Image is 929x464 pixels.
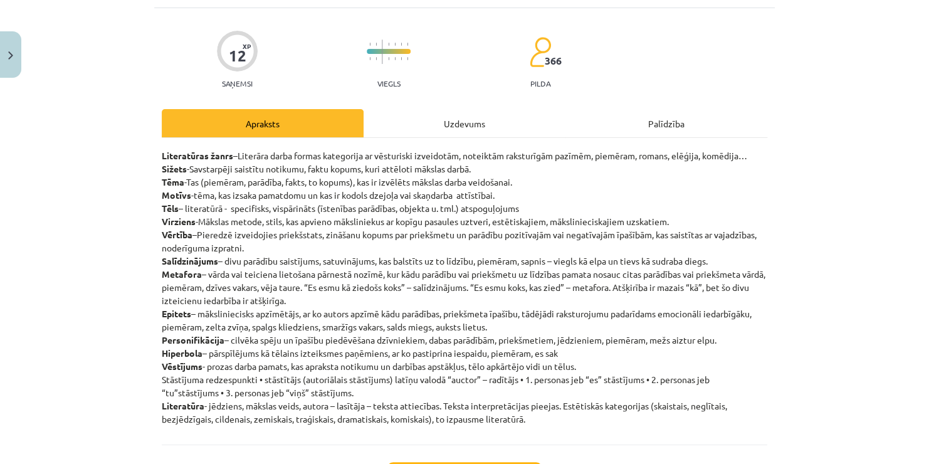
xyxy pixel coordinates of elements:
[545,55,562,66] span: 366
[162,203,179,214] strong: Tēls
[162,334,224,345] strong: Personifikācija
[388,57,389,60] img: icon-short-line-57e1e144782c952c97e751825c79c345078a6d821885a25fce030b3d8c18986b.svg
[162,268,202,280] strong: Metafora
[162,229,192,240] strong: Vērtība
[401,43,402,46] img: icon-short-line-57e1e144782c952c97e751825c79c345078a6d821885a25fce030b3d8c18986b.svg
[407,43,408,46] img: icon-short-line-57e1e144782c952c97e751825c79c345078a6d821885a25fce030b3d8c18986b.svg
[369,43,370,46] img: icon-short-line-57e1e144782c952c97e751825c79c345078a6d821885a25fce030b3d8c18986b.svg
[529,36,551,68] img: students-c634bb4e5e11cddfef0936a35e636f08e4e9abd3cc4e673bd6f9a4125e45ecb1.svg
[243,43,251,50] span: XP
[162,361,202,372] strong: Vēstījums
[377,79,401,88] p: Viegls
[229,47,246,65] div: 12
[364,109,565,137] div: Uzdevums
[162,255,218,266] strong: Salīdzinājums
[375,43,377,46] img: icon-short-line-57e1e144782c952c97e751825c79c345078a6d821885a25fce030b3d8c18986b.svg
[369,57,370,60] img: icon-short-line-57e1e144782c952c97e751825c79c345078a6d821885a25fce030b3d8c18986b.svg
[388,43,389,46] img: icon-short-line-57e1e144782c952c97e751825c79c345078a6d821885a25fce030b3d8c18986b.svg
[162,189,191,201] strong: Motīvs
[162,347,202,359] strong: Hiperbola
[162,149,767,426] p: –Literāra darba formas kategorija ar vēsturiski izveidotām, noteiktām raksturīgām pazīmēm, piemēr...
[565,109,767,137] div: Palīdzība
[394,57,396,60] img: icon-short-line-57e1e144782c952c97e751825c79c345078a6d821885a25fce030b3d8c18986b.svg
[394,43,396,46] img: icon-short-line-57e1e144782c952c97e751825c79c345078a6d821885a25fce030b3d8c18986b.svg
[382,40,383,64] img: icon-long-line-d9ea69661e0d244f92f715978eff75569469978d946b2353a9bb055b3ed8787d.svg
[530,79,550,88] p: pilda
[162,176,184,187] strong: Tēma
[162,308,191,319] strong: Epitets
[217,79,258,88] p: Saņemsi
[162,400,204,411] strong: Literatūra
[8,51,13,60] img: icon-close-lesson-0947bae3869378f0d4975bcd49f059093ad1ed9edebbc8119c70593378902aed.svg
[401,57,402,60] img: icon-short-line-57e1e144782c952c97e751825c79c345078a6d821885a25fce030b3d8c18986b.svg
[375,57,377,60] img: icon-short-line-57e1e144782c952c97e751825c79c345078a6d821885a25fce030b3d8c18986b.svg
[162,216,196,227] strong: Virziens
[162,109,364,137] div: Apraksts
[407,57,408,60] img: icon-short-line-57e1e144782c952c97e751825c79c345078a6d821885a25fce030b3d8c18986b.svg
[162,163,187,174] strong: Sižets
[162,150,233,161] strong: Literatūras žanrs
